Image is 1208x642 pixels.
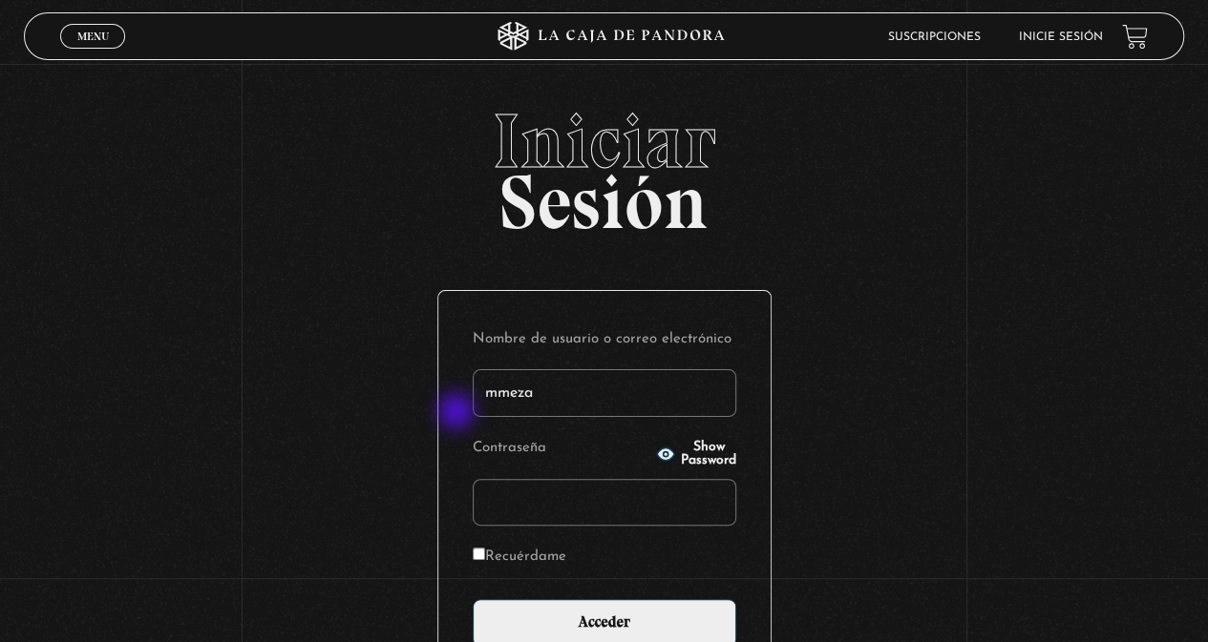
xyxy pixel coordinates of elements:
a: View your shopping cart [1122,24,1148,50]
span: Menu [77,31,109,42]
label: Contraseña [473,434,651,464]
h2: Sesión [24,103,1183,225]
span: Cerrar [71,47,116,60]
span: Show Password [681,441,736,467]
a: Inicie sesión [1019,31,1103,43]
span: Iniciar [24,103,1183,179]
button: Show Password [656,441,736,467]
a: Suscripciones [888,31,981,43]
label: Nombre de usuario o correo electrónico [473,325,736,355]
input: Recuérdame [473,548,485,560]
label: Recuérdame [473,543,566,572]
